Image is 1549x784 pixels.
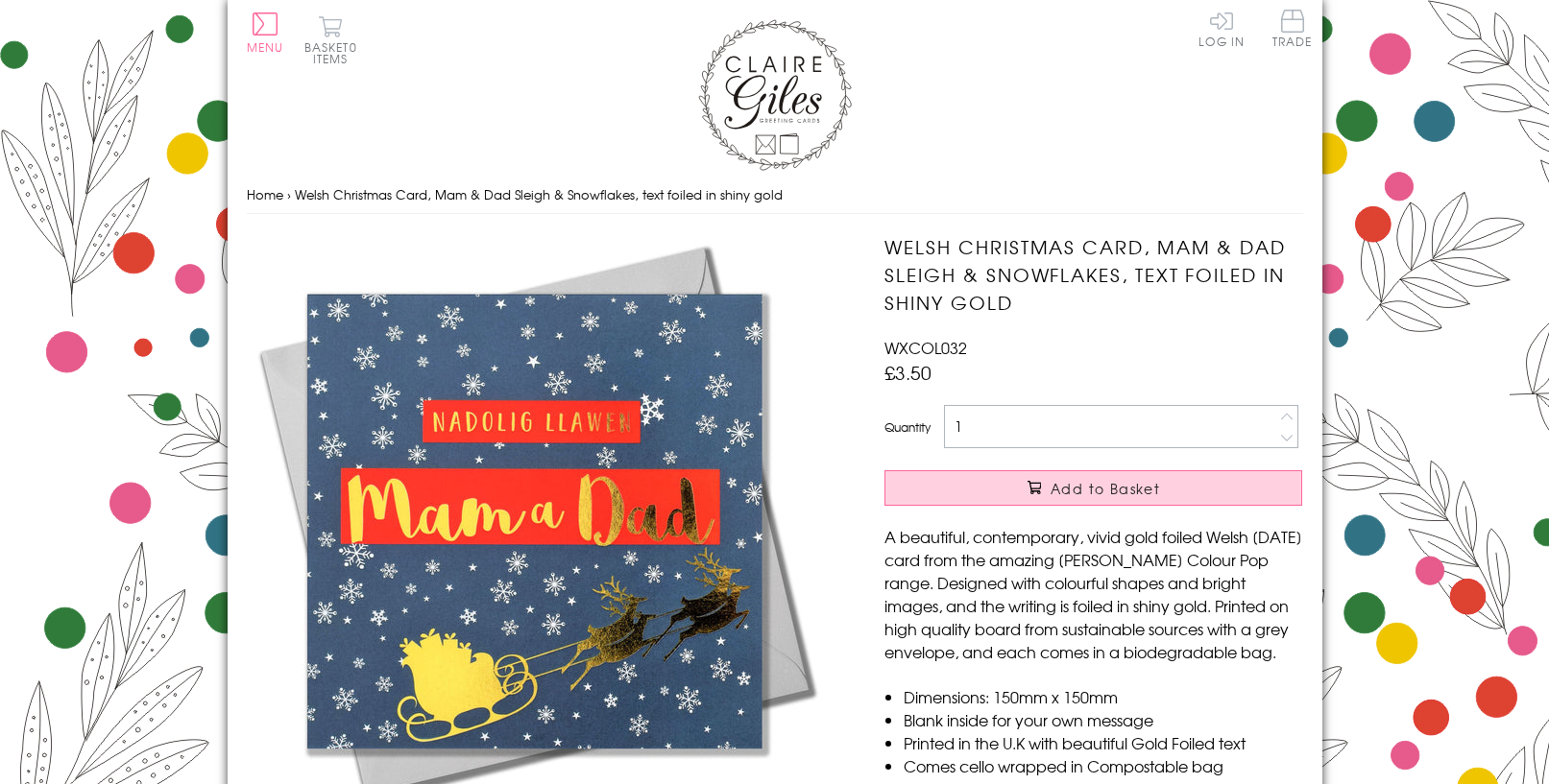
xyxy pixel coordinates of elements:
[1272,10,1313,47] span: Trade
[884,525,1302,663] p: A beautiful, contemporary, vivid gold foiled Welsh [DATE] card from the amazing [PERSON_NAME] Col...
[884,359,932,386] span: £3.50
[287,185,291,203] span: ›
[1198,10,1245,47] a: Log In
[247,176,1303,215] nav: breadcrumbs
[904,685,1302,708] li: Dimensions: 150mm x 150mm
[904,731,1302,754] li: Printed in the U.K with beautiful Gold Foiled text
[247,12,284,53] button: Menu
[247,185,283,203] a: Home
[1051,479,1160,498] span: Add to Basket
[904,708,1302,731] li: Blank inside for your own message
[884,470,1302,506] button: Add to Basket
[295,185,783,203] span: Welsh Christmas Card, Mam & Dad Sleigh & Snowflakes, text foiled in shiny gold
[698,19,852,171] img: Claire Giles Greetings Cards
[304,15,357,64] button: Basket0 items
[884,233,1302,316] h1: Welsh Christmas Card, Mam & Dad Sleigh & Snowflakes, text foiled in shiny gold
[313,38,357,67] span: 0 items
[904,754,1302,777] li: Comes cello wrapped in Compostable bag
[884,336,967,359] span: WXCOL032
[247,38,284,56] span: Menu
[884,418,931,436] label: Quantity
[1272,10,1313,51] a: Trade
